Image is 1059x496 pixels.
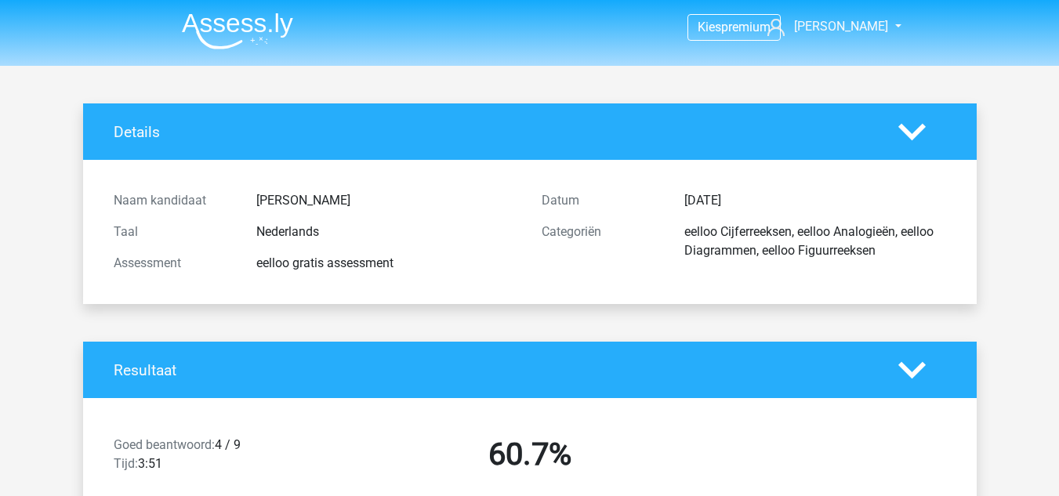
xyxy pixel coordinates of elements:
[102,436,316,480] div: 4 / 9 3:51
[102,254,245,273] div: Assessment
[245,254,530,273] div: eelloo gratis assessment
[698,20,721,34] span: Kies
[673,223,958,260] div: eelloo Cijferreeksen, eelloo Analogieën, eelloo Diagrammen, eelloo Figuurreeksen
[102,223,245,241] div: Taal
[530,223,673,260] div: Categoriën
[328,436,732,473] h2: 60.7%
[761,17,890,36] a: [PERSON_NAME]
[102,191,245,210] div: Naam kandidaat
[114,361,875,379] h4: Resultaat
[245,191,530,210] div: [PERSON_NAME]
[114,437,215,452] span: Goed beantwoord:
[673,191,958,210] div: [DATE]
[114,456,138,471] span: Tijd:
[114,123,875,141] h4: Details
[245,223,530,241] div: Nederlands
[794,19,888,34] span: [PERSON_NAME]
[182,13,293,49] img: Assessly
[721,20,771,34] span: premium
[530,191,673,210] div: Datum
[688,16,780,38] a: Kiespremium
